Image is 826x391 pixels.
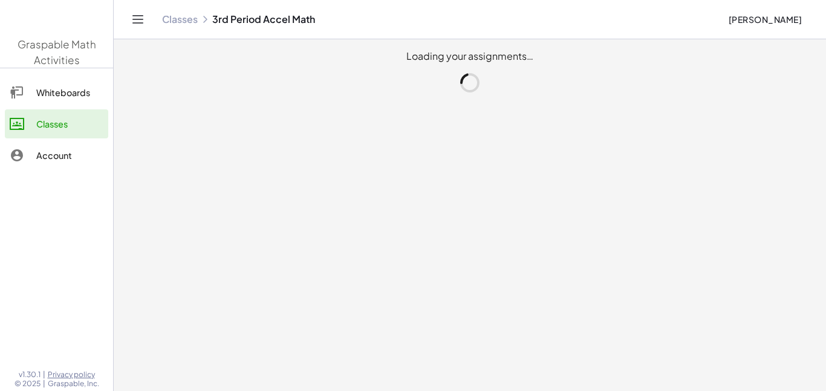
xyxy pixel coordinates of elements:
div: Classes [36,117,103,131]
a: Whiteboards [5,78,108,107]
span: Graspable Math Activities [18,37,96,66]
span: Graspable, Inc. [48,379,99,389]
a: Account [5,141,108,170]
button: Toggle navigation [128,10,148,29]
span: © 2025 [15,379,41,389]
a: Privacy policy [48,370,99,380]
span: | [43,379,45,389]
a: Classes [5,109,108,138]
div: Account [36,148,103,163]
a: Classes [162,13,198,25]
button: [PERSON_NAME] [718,8,811,30]
div: Loading your assignments… [133,49,807,92]
span: | [43,370,45,380]
span: v1.30.1 [19,370,41,380]
div: Whiteboards [36,85,103,100]
span: [PERSON_NAME] [728,14,802,25]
